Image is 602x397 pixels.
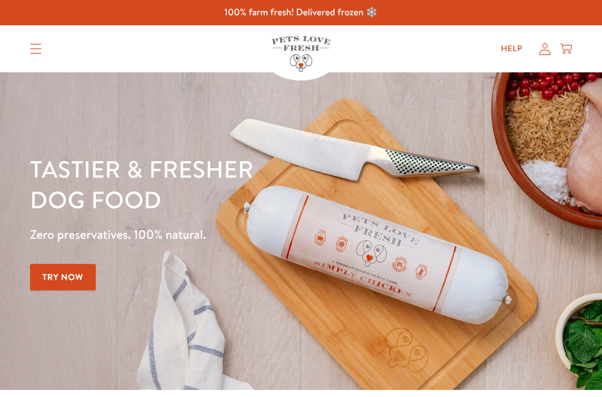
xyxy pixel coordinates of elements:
img: Pets Love Fresh [272,36,330,72]
h1: Tastier & fresher dog food [30,154,391,215]
a: Try Now [30,264,96,291]
p: Zero preservatives. 100% natural. [30,224,391,245]
summary: Translation missing: en.sections.header.menu [21,34,51,64]
a: Help [491,37,532,61]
